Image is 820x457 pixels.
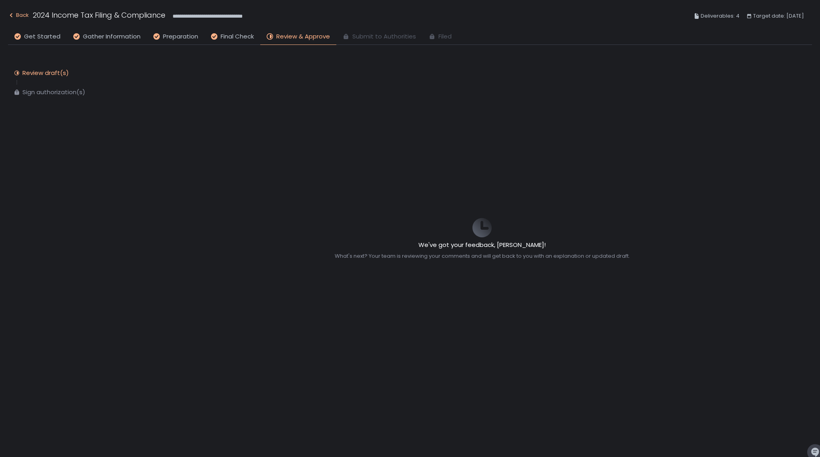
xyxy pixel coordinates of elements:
[438,32,452,41] span: Filed
[83,32,141,41] span: Gather Information
[22,88,85,96] div: Sign authorization(s)
[33,10,165,20] h1: 2024 Income Tax Filing & Compliance
[701,11,740,21] span: Deliverables: 4
[221,32,254,41] span: Final Check
[352,32,416,41] span: Submit to Authorities
[335,253,630,260] div: What's next? Your team is reviewing your comments and will get back to you with an explanation or...
[163,32,198,41] span: Preparation
[753,11,804,21] span: Target date: [DATE]
[8,10,29,23] button: Back
[8,10,29,20] div: Back
[276,32,330,41] span: Review & Approve
[22,69,69,77] div: Review draft(s)
[24,32,60,41] span: Get Started
[335,241,630,250] h2: We've got your feedback, [PERSON_NAME]!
